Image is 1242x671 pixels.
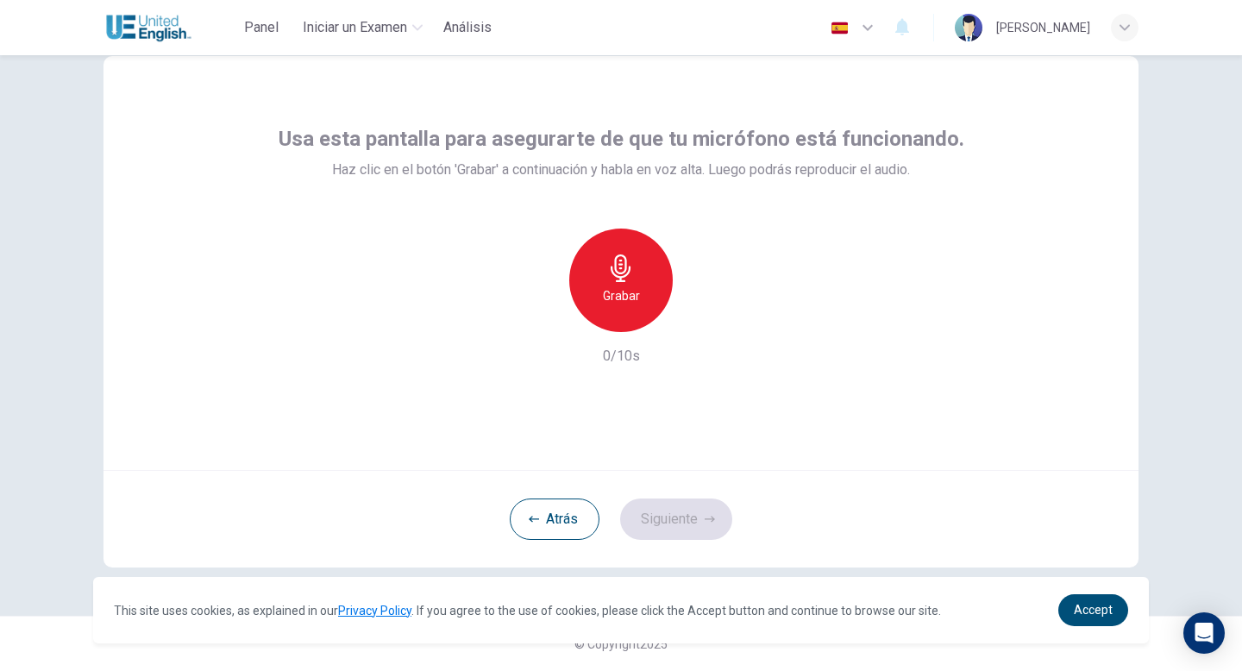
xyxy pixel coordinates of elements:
[296,12,430,43] button: Iniciar un Examen
[303,17,407,38] span: Iniciar un Examen
[510,499,599,540] button: Atrás
[996,17,1090,38] div: [PERSON_NAME]
[829,22,850,34] img: es
[1058,594,1128,626] a: dismiss cookie message
[569,229,673,332] button: Grabar
[103,10,194,45] img: United English logo
[436,12,499,43] button: Análisis
[332,160,910,180] span: Haz clic en el botón 'Grabar' a continuación y habla en voz alta. Luego podrás reproducir el audio.
[103,10,234,45] a: United English logo
[338,604,411,618] a: Privacy Policy
[1074,603,1113,617] span: Accept
[1183,612,1225,654] div: Open Intercom Messenger
[603,285,640,306] h6: Grabar
[114,604,941,618] span: This site uses cookies, as explained in our . If you agree to the use of cookies, please click th...
[443,17,492,38] span: Análisis
[244,17,279,38] span: Panel
[234,12,289,43] button: Panel
[279,125,964,153] span: Usa esta pantalla para asegurarte de que tu micrófono está funcionando.
[574,637,668,651] span: © Copyright 2025
[93,577,1149,643] div: cookieconsent
[955,14,982,41] img: Profile picture
[603,346,640,367] h6: 0/10s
